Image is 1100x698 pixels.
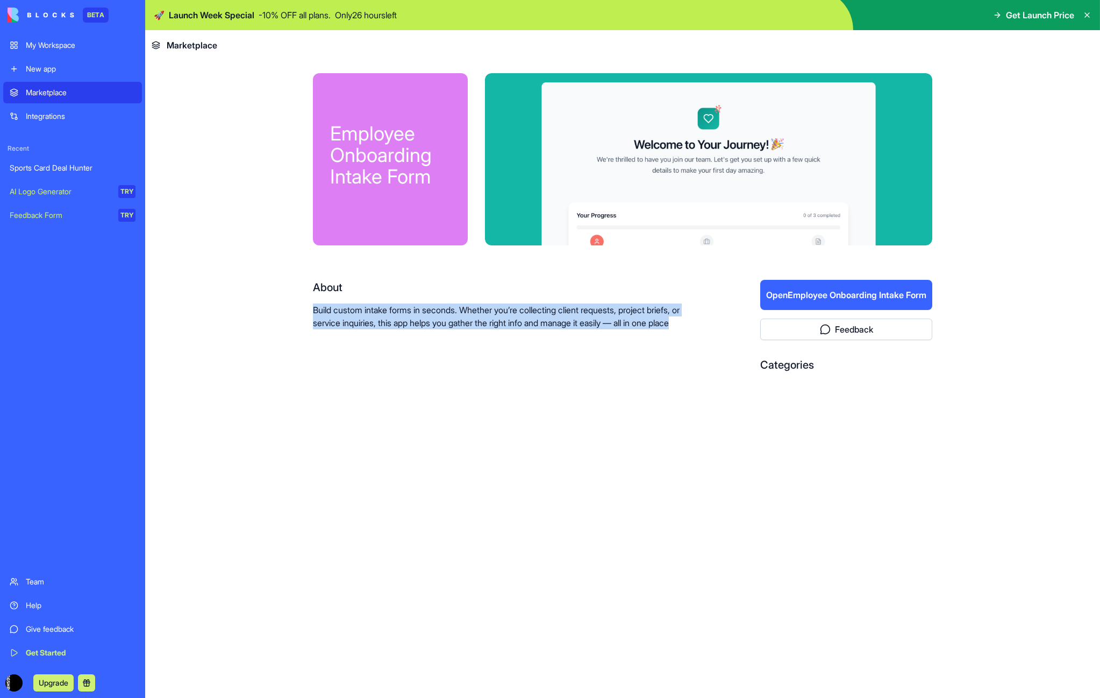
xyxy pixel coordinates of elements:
[3,642,142,664] a: Get Started
[10,210,111,221] div: Feedback Form
[8,8,109,23] a: BETA
[3,157,142,179] a: Sports Card Deal Hunter
[5,674,23,692] img: ACg8ocIhkuU95Df_of0v9Q5BeSK2FIup-vtOdlvNMVrjVcY10vTnbQo=s96-c
[3,105,142,127] a: Integrations
[3,618,142,640] a: Give feedback
[760,357,932,372] div: Categories
[169,9,254,22] span: Launch Week Special
[1006,9,1074,22] span: Get Launch Price
[313,304,691,329] p: Build custom intake forms in seconds. Whether you’re collecting client requests, project briefs, ...
[760,290,932,300] a: OpenEmployee Onboarding Intake Form
[33,674,74,692] button: Upgrade
[26,600,135,611] div: Help
[313,280,691,295] div: About
[760,319,932,340] button: Feedback
[10,186,111,197] div: AI Logo Generator
[330,123,451,187] div: Employee Onboarding Intake Form
[26,576,135,587] div: Team
[335,9,397,22] p: Only 26 hours left
[26,87,135,98] div: Marketplace
[3,82,142,103] a: Marketplace
[3,205,142,226] a: Feedback FormTRY
[26,624,135,634] div: Give feedback
[760,280,932,310] button: OpenEmployee Onboarding Intake Form
[118,209,135,222] div: TRY
[33,677,74,688] a: Upgrade
[26,647,135,658] div: Get Started
[259,9,331,22] p: - 10 % OFF all plans.
[3,144,142,153] span: Recent
[118,185,135,198] div: TRY
[26,111,135,122] div: Integrations
[3,181,142,202] a: AI Logo GeneratorTRY
[3,34,142,56] a: My Workspace
[10,163,135,173] div: Sports Card Deal Hunter
[83,8,109,23] div: BETA
[26,64,135,74] div: New app
[8,8,74,23] img: logo
[167,39,217,52] span: Marketplace
[3,595,142,616] a: Help
[3,571,142,593] a: Team
[26,40,135,51] div: My Workspace
[3,58,142,80] a: New app
[154,9,165,22] span: 🚀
